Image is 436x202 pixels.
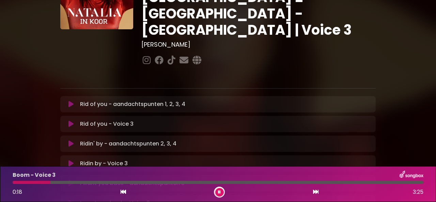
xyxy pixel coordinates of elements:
p: Ridin' by - aandachtspunten 2, 3, 4 [80,140,176,148]
img: songbox-logo-white.png [400,171,423,180]
p: Boom - Voice 3 [13,171,56,179]
span: 3:25 [413,188,423,196]
span: 0:18 [13,188,22,196]
h3: [PERSON_NAME] [141,41,376,48]
p: Rid of you - aandachtspunten 1, 2, 3, 4 [80,100,185,108]
p: Ridin by - Voice 3 [80,159,128,168]
p: Rid of you - Voice 3 [80,120,134,128]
